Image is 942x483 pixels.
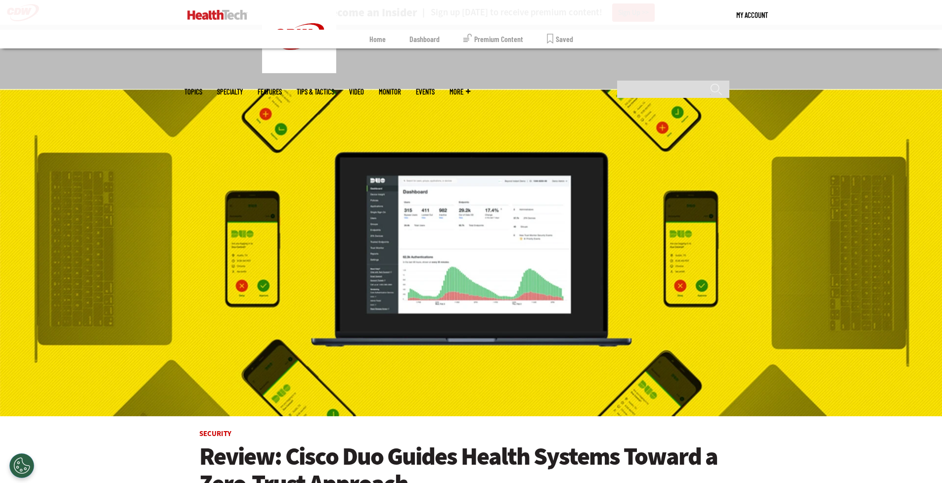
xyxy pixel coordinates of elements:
[379,88,401,95] a: MonITor
[349,88,364,95] a: Video
[184,88,202,95] span: Topics
[217,88,243,95] span: Specialty
[420,458,456,467] a: More information about your privacy
[262,65,336,76] a: CDW
[187,10,247,20] img: Home
[9,453,34,478] button: Open Preferences
[409,30,440,48] a: Dashboard
[547,30,573,48] a: Saved
[297,88,334,95] a: Tips & Tactics
[449,88,470,95] span: More
[9,453,34,478] div: Cookies Settings
[463,30,523,48] a: Premium Content
[16,458,456,468] div: By clicking “Accept All”, you agree to the storing of cookies on your device to enhance site navi...
[199,429,231,439] a: Security
[622,454,683,475] button: Cookies Settings
[369,30,386,48] a: Home
[691,454,753,475] button: Reject All
[761,454,823,475] button: Accept All
[258,88,282,95] a: Features
[915,453,937,475] button: Close
[416,88,435,95] a: Events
